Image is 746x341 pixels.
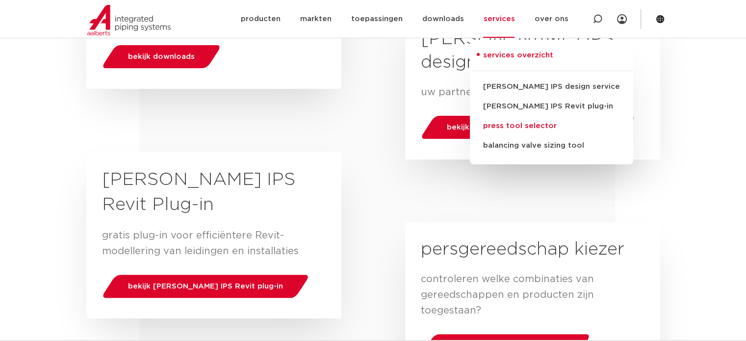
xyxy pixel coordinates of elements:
[86,152,341,318] a: [PERSON_NAME] IPS Revit Plug-in gratis plug-in voor efficiëntere Revit-modellering van leidingen ...
[405,12,660,159] a: [PERSON_NAME] IPS design service uw partner van ontwerp tot opleveringbekijk [PERSON_NAME] IPS de...
[421,238,644,262] h2: persgereedschap kiezer
[102,167,326,218] h3: [PERSON_NAME] IPS Revit Plug-in
[470,97,633,116] a: [PERSON_NAME] IPS Revit plug-in
[421,27,644,75] h2: [PERSON_NAME] IPS design service
[128,53,195,60] span: bekijk downloads
[470,50,633,71] a: services overzicht
[470,77,633,97] a: [PERSON_NAME] IPS design service
[470,116,633,136] a: press tool selector
[447,124,609,131] span: bekijk [PERSON_NAME] IPS design service
[128,283,283,290] span: bekijk [PERSON_NAME] IPS Revit plug-in
[421,87,615,97] span: uw partner van ontwerp tot oplevering
[470,136,633,156] a: balancing valve sizing tool
[421,274,594,315] span: controleren welke combinaties van gereedschappen en producten zijn toegestaan?
[102,231,299,256] span: gratis plug-in voor efficiëntere Revit-modellering van leidingen en installaties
